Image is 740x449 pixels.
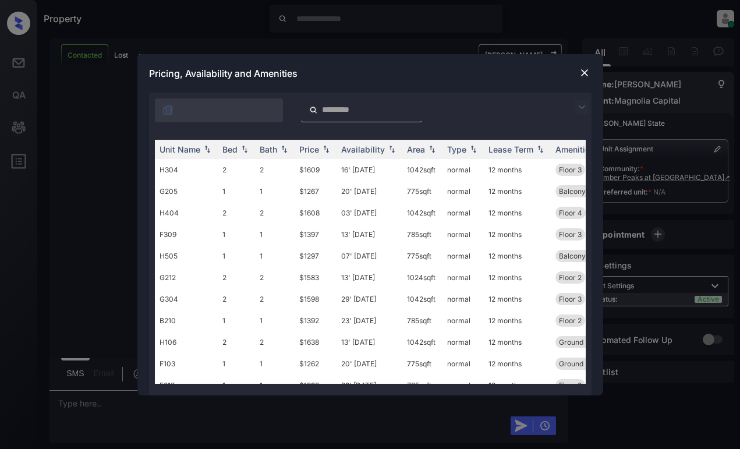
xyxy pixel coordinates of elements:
[402,288,442,310] td: 1042 sqft
[218,245,255,267] td: 1
[295,331,337,353] td: $1638
[255,374,295,396] td: 1
[407,144,425,154] div: Area
[309,105,318,115] img: icon-zuma
[155,331,218,353] td: H106
[295,374,337,396] td: $1392
[488,144,533,154] div: Lease Term
[426,145,438,153] img: sorting
[402,331,442,353] td: 1042 sqft
[218,267,255,288] td: 2
[337,310,402,331] td: 23' [DATE]
[295,353,337,374] td: $1262
[295,288,337,310] td: $1598
[386,145,398,153] img: sorting
[337,288,402,310] td: 29' [DATE]
[484,353,551,374] td: 12 months
[299,144,319,154] div: Price
[255,310,295,331] td: 1
[442,267,484,288] td: normal
[402,181,442,202] td: 775 sqft
[337,353,402,374] td: 20' [DATE]
[218,353,255,374] td: 1
[255,202,295,224] td: 2
[559,187,614,196] span: Balcony Storage
[442,310,484,331] td: normal
[442,288,484,310] td: normal
[402,353,442,374] td: 775 sqft
[155,288,218,310] td: G304
[559,316,582,325] span: Floor 2
[442,353,484,374] td: normal
[559,381,582,390] span: Floor 2
[534,145,546,153] img: sorting
[442,331,484,353] td: normal
[320,145,332,153] img: sorting
[402,224,442,245] td: 785 sqft
[402,267,442,288] td: 1024 sqft
[218,159,255,181] td: 2
[559,208,582,217] span: Floor 4
[295,310,337,331] td: $1392
[337,374,402,396] td: 29' [DATE]
[218,374,255,396] td: 1
[137,54,603,93] div: Pricing, Availability and Amenities
[484,159,551,181] td: 12 months
[468,145,479,153] img: sorting
[218,202,255,224] td: 2
[155,159,218,181] td: H304
[218,331,255,353] td: 2
[155,310,218,331] td: B210
[155,181,218,202] td: G205
[255,181,295,202] td: 1
[442,245,484,267] td: normal
[337,331,402,353] td: 13' [DATE]
[255,245,295,267] td: 1
[559,252,614,260] span: Balcony Storage
[218,181,255,202] td: 1
[447,144,466,154] div: Type
[559,295,582,303] span: Floor 3
[484,310,551,331] td: 12 months
[218,288,255,310] td: 2
[337,224,402,245] td: 13' [DATE]
[402,374,442,396] td: 785 sqft
[201,145,213,153] img: sorting
[160,144,200,154] div: Unit Name
[402,310,442,331] td: 785 sqft
[484,224,551,245] td: 12 months
[255,288,295,310] td: 2
[442,159,484,181] td: normal
[402,159,442,181] td: 1042 sqft
[559,273,582,282] span: Floor 2
[575,100,589,114] img: icon-zuma
[559,165,582,174] span: Floor 3
[295,181,337,202] td: $1267
[484,331,551,353] td: 12 months
[218,224,255,245] td: 1
[484,202,551,224] td: 12 months
[295,224,337,245] td: $1397
[255,159,295,181] td: 2
[222,144,238,154] div: Bed
[278,145,290,153] img: sorting
[484,267,551,288] td: 12 months
[442,224,484,245] td: normal
[295,245,337,267] td: $1297
[260,144,277,154] div: Bath
[295,202,337,224] td: $1608
[559,359,603,368] span: Ground Level
[239,145,250,153] img: sorting
[155,245,218,267] td: H505
[559,230,582,239] span: Floor 3
[162,104,174,116] img: icon-zuma
[337,267,402,288] td: 13' [DATE]
[341,144,385,154] div: Availability
[402,202,442,224] td: 1042 sqft
[295,159,337,181] td: $1609
[255,353,295,374] td: 1
[255,224,295,245] td: 1
[442,374,484,396] td: normal
[555,144,594,154] div: Amenities
[402,245,442,267] td: 775 sqft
